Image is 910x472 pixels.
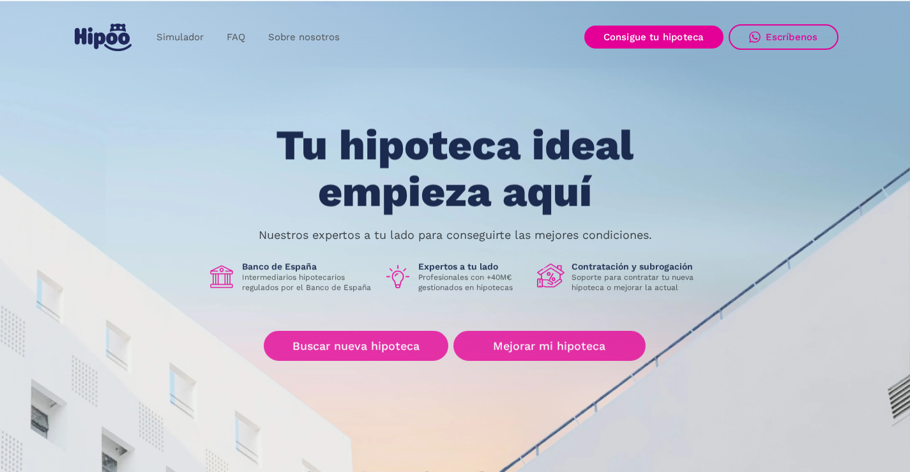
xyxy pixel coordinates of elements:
[584,26,724,49] a: Consigue tu hipoteca
[572,273,703,293] p: Soporte para contratar tu nueva hipoteca o mejorar la actual
[259,230,652,240] p: Nuestros expertos a tu lado para conseguirte las mejores condiciones.
[215,25,257,50] a: FAQ
[242,273,374,293] p: Intermediarios hipotecarios regulados por el Banco de España
[145,25,215,50] a: Simulador
[213,123,697,215] h1: Tu hipoteca ideal empieza aquí
[264,331,448,361] a: Buscar nueva hipoteca
[242,261,374,273] h1: Banco de España
[418,261,527,273] h1: Expertos a tu lado
[257,25,351,50] a: Sobre nosotros
[766,31,818,43] div: Escríbenos
[418,273,527,293] p: Profesionales con +40M€ gestionados en hipotecas
[729,24,838,50] a: Escríbenos
[453,331,646,361] a: Mejorar mi hipoteca
[72,19,135,56] a: home
[572,261,703,273] h1: Contratación y subrogación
